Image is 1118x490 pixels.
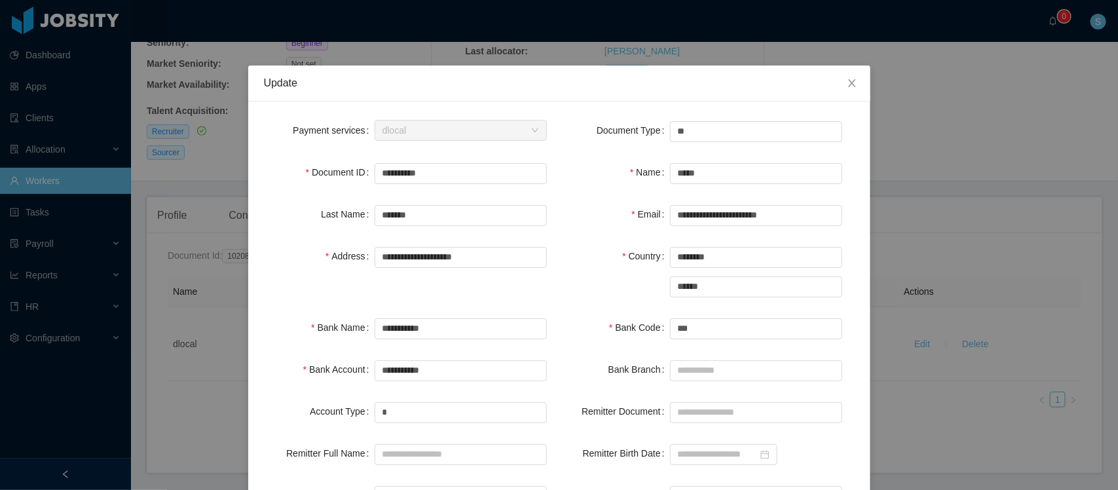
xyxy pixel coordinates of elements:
[375,444,547,465] input: Remitter Full Name
[609,322,670,333] label: Bank Code
[670,163,842,184] input: Name
[321,209,375,219] label: Last Name
[375,360,547,381] input: Bank Account
[622,251,669,261] label: Country
[303,364,375,375] label: Bank Account
[582,406,669,417] label: Remitter Document
[597,125,670,136] label: Document Type
[670,318,842,339] input: Bank Code
[375,205,547,226] input: Last Name
[264,76,855,90] div: Update
[382,121,407,140] div: dlocal
[760,450,770,459] i: icon: calendar
[311,322,375,333] label: Bank Name
[630,167,670,178] label: Name
[375,402,547,423] input: Account Type
[608,364,670,375] label: Bank Branch
[375,247,547,268] input: Address
[670,360,842,381] input: Bank Branch
[375,163,547,184] input: Document ID
[286,448,374,459] label: Remitter Full Name
[631,209,669,219] label: Email
[531,126,539,136] i: icon: down
[306,167,375,178] label: Document ID
[847,78,857,88] i: icon: close
[310,406,374,417] label: Account Type
[375,318,547,339] input: Bank Name
[326,251,375,261] label: Address
[670,205,842,226] input: Email
[583,448,670,459] label: Remitter Birth Date
[834,66,870,102] button: Close
[670,121,842,142] input: Document Type
[293,125,374,136] label: Payment services
[670,402,842,423] input: Remitter Document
